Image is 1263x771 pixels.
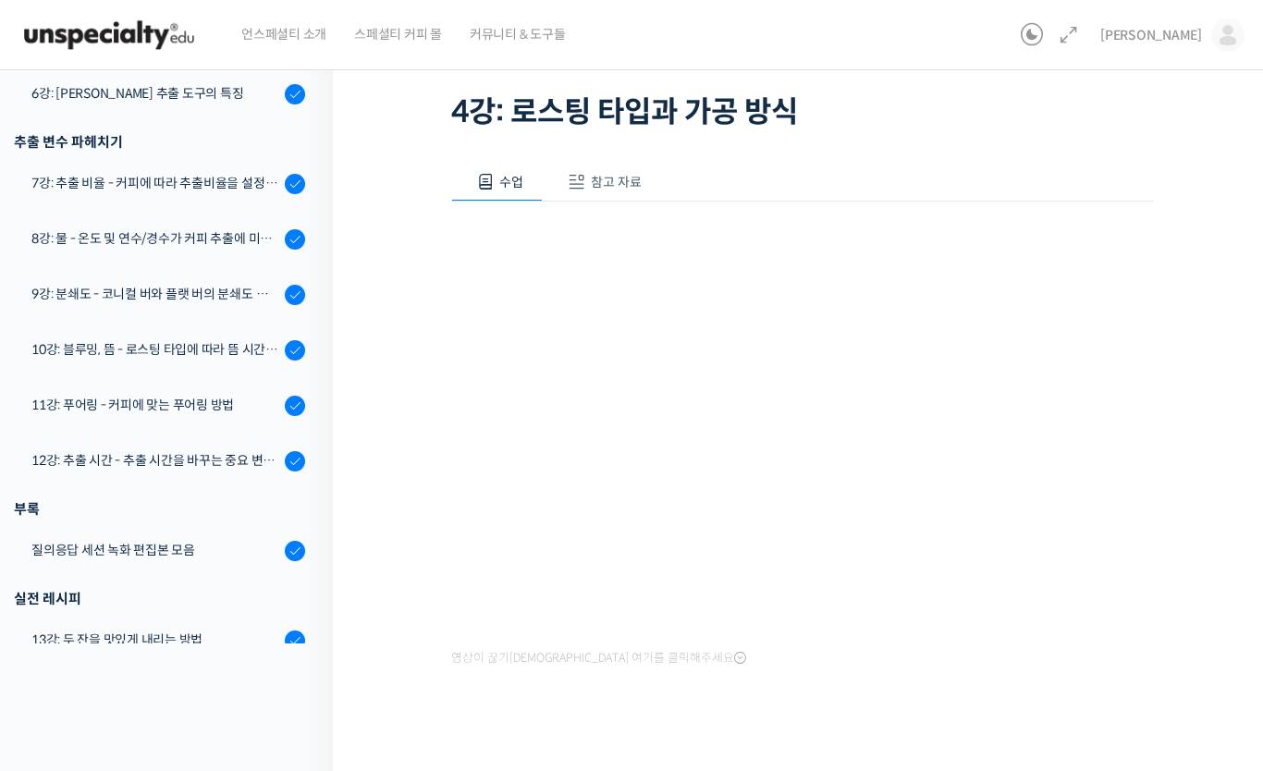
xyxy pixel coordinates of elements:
span: 영상이 끊기[DEMOGRAPHIC_DATA] 여기를 클릭해주세요 [451,651,746,666]
div: 13강: 두 잔을 맛있게 내리는 방법 [31,630,279,650]
div: 실전 레시피 [14,586,305,611]
h1: 4강: 로스팅 타입과 가공 방식 [451,94,1154,129]
div: 12강: 추출 시간 - 추출 시간을 바꾸는 중요 변수 파헤치기 [31,450,279,471]
a: 설정 [239,586,355,632]
a: 대화 [122,586,239,632]
div: 9강: 분쇄도 - 코니컬 버와 플랫 버의 분쇄도 차이는 왜 추출 결과물에 영향을 미치는가 [31,284,279,304]
span: 수업 [499,174,523,190]
span: 홈 [58,614,69,629]
span: [PERSON_NAME] [1100,27,1202,43]
div: 추출 변수 파헤치기 [14,129,305,154]
span: 참고 자료 [591,174,642,190]
div: 질의응답 세션 녹화 편집본 모음 [31,540,279,560]
div: 8강: 물 - 온도 및 연수/경수가 커피 추출에 미치는 영향 [31,228,279,249]
a: 홈 [6,586,122,632]
div: 7강: 추출 비율 - 커피에 따라 추출비율을 설정하는 방법 [31,173,279,193]
span: 설정 [286,614,308,629]
div: 10강: 블루밍, 뜸 - 로스팅 타입에 따라 뜸 시간을 다르게 해야 하는 이유 [31,339,279,360]
div: 부록 [14,496,305,521]
div: 11강: 푸어링 - 커피에 맞는 푸어링 방법 [31,395,279,415]
span: 대화 [169,615,191,630]
div: 6강: [PERSON_NAME] 추출 도구의 특징 [31,83,279,104]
